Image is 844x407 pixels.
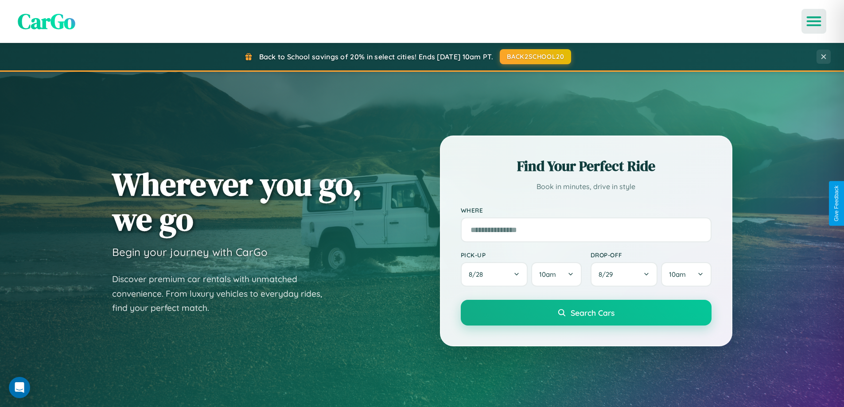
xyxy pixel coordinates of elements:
span: Back to School savings of 20% in select cities! Ends [DATE] 10am PT. [259,52,493,61]
span: 8 / 29 [599,270,617,279]
label: Pick-up [461,251,582,259]
button: Search Cars [461,300,712,326]
span: 10am [669,270,686,279]
h1: Wherever you go, we go [112,167,362,236]
div: Open Intercom Messenger [9,377,30,398]
button: 10am [531,262,581,287]
span: 10am [539,270,556,279]
label: Drop-off [591,251,712,259]
span: CarGo [18,7,75,36]
button: BACK2SCHOOL20 [500,49,571,64]
span: 8 / 28 [469,270,487,279]
h2: Find Your Perfect Ride [461,156,712,176]
button: 8/28 [461,262,528,287]
h3: Begin your journey with CarGo [112,245,268,259]
button: 8/29 [591,262,658,287]
button: 10am [661,262,711,287]
p: Book in minutes, drive in style [461,180,712,193]
span: Search Cars [571,308,615,318]
label: Where [461,206,712,214]
div: Give Feedback [833,186,840,221]
p: Discover premium car rentals with unmatched convenience. From luxury vehicles to everyday rides, ... [112,272,334,315]
button: Open menu [801,9,826,34]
